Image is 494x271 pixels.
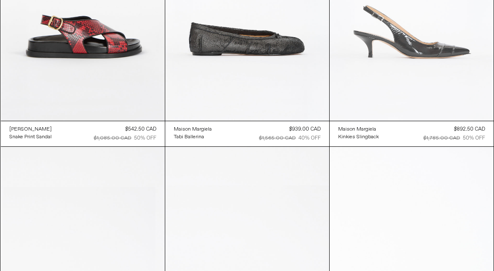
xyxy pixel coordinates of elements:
[94,134,132,142] div: $1,085.00 CAD
[174,134,204,141] div: Tabi Ballerina
[463,134,485,142] div: 50% OFF
[338,126,376,133] div: Maison Margiela
[125,125,156,133] div: $542.50 CAD
[424,134,460,142] div: $1,785.00 CAD
[259,134,296,142] div: $1,565.00 CAD
[454,125,485,133] div: $892.50 CAD
[289,125,321,133] div: $939.00 CAD
[9,134,52,141] div: Snake Print Sandal
[134,134,156,142] div: 50% OFF
[298,134,321,142] div: 40% OFF
[9,133,52,141] a: Snake Print Sandal
[338,125,379,133] a: Maison Margiela
[174,125,212,133] a: Maison Margiela
[9,125,52,133] a: [PERSON_NAME]
[174,133,212,141] a: Tabi Ballerina
[338,133,379,141] a: Kinkies Slingback
[338,134,379,141] div: Kinkies Slingback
